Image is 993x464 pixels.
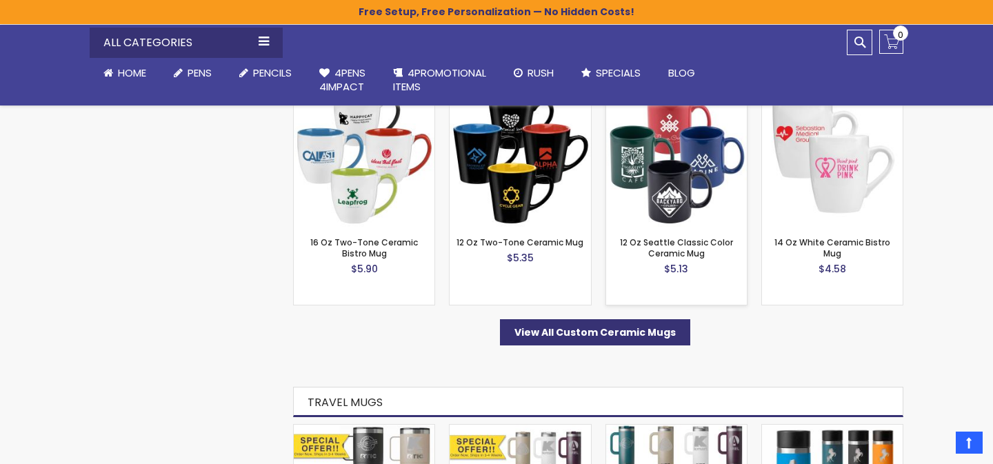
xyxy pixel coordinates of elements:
span: Rush [528,65,554,80]
span: Specials [596,65,641,80]
img: 14 Oz White Ceramic Bistro Mug [762,86,903,227]
span: $5.13 [664,262,688,276]
span: Blog [668,65,695,80]
span: $5.90 [351,262,378,276]
a: 12 Oz Seattle Classic Color Ceramic Mug [620,236,733,259]
img: 12 Oz Seattle Classic Color Ceramic Mug [606,86,747,227]
img: 16 Oz Two-Tone Ceramic Bistro Mug [294,86,434,227]
a: Rush [500,58,568,88]
a: 4PROMOTIONALITEMS [379,58,500,103]
span: View All Custom Ceramic Mugs [514,325,676,339]
a: 12 Oz. RTIC® Essential Coffee Tumbler - Special Pricing [294,424,434,436]
div: All Categories [90,28,283,58]
span: 0 [898,28,903,41]
span: Pens [188,65,212,80]
a: Home [90,58,160,88]
a: 0 [879,30,903,54]
span: Pencils [253,65,292,80]
span: 4Pens 4impact [319,65,365,94]
span: Home [118,65,146,80]
a: View All Custom Ceramic Mugs [500,319,690,345]
span: $5.35 [507,251,534,265]
span: $4.58 [819,262,846,276]
a: 4Pens4impact [305,58,379,103]
img: 12 Oz Two-Tone Ceramic Mug [450,86,590,227]
a: Custom Authentic YETI® 12Oz. Hot Shot Bottle [762,424,903,436]
a: 16 Oz Two-Tone Ceramic Bistro Mug [310,236,418,259]
a: Specials [568,58,654,88]
a: Blog [654,58,709,88]
a: 14 Oz White Ceramic Bistro Mug [774,236,890,259]
h2: Travel Mugs [293,387,903,418]
a: Pens [160,58,225,88]
span: 4PROMOTIONAL ITEMS [393,65,486,94]
a: 20 Oz. RTIC® Road Trip Travel Mug - Special Pricing [450,424,590,436]
a: Customizable 20 Oz. RTIC® Road Trip Travel Mug [606,424,747,436]
a: 12 Oz Two-Tone Ceramic Mug [457,236,583,248]
a: Pencils [225,58,305,88]
iframe: Google Customer Reviews [879,427,993,464]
